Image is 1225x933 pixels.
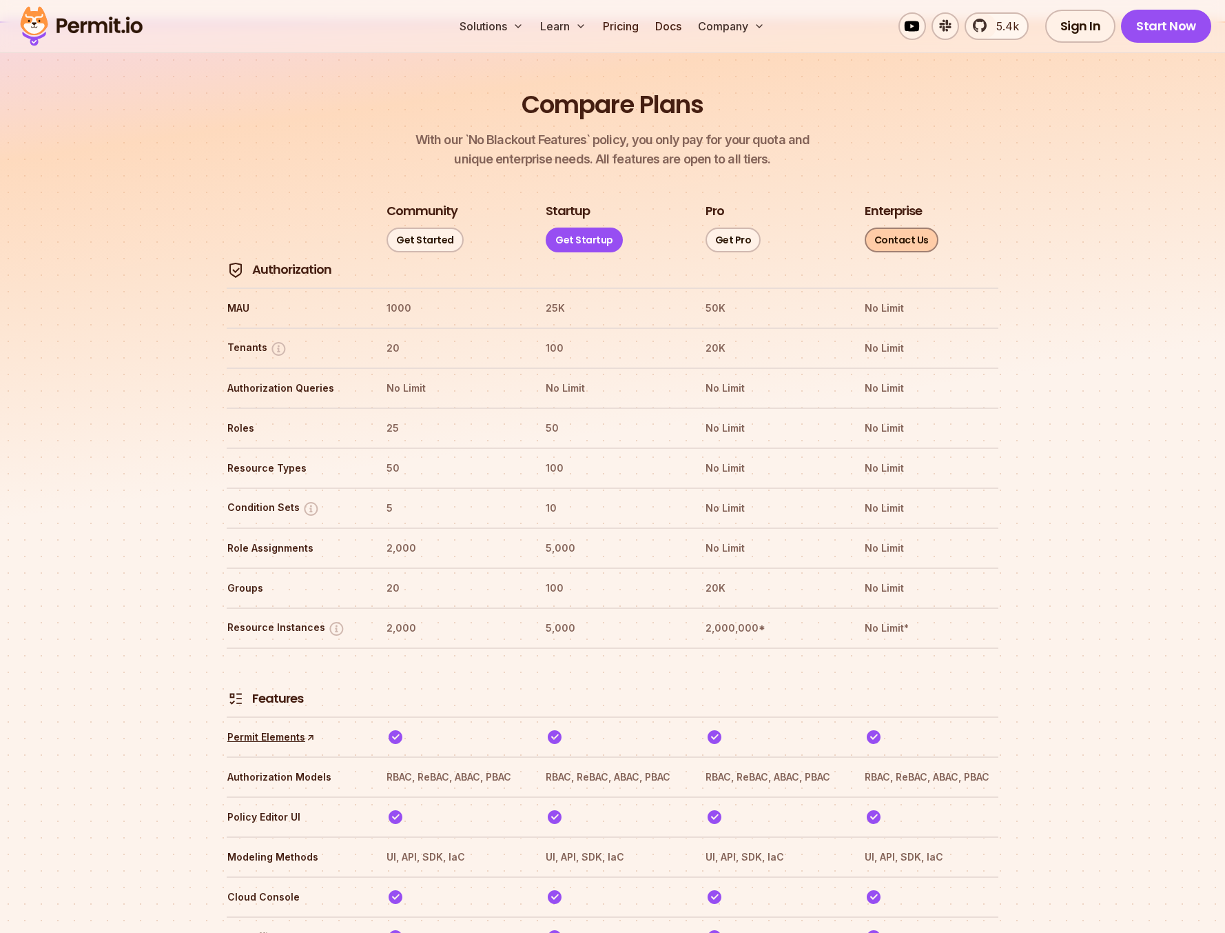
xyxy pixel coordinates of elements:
th: No Limit* [864,617,998,639]
th: No Limit [864,497,998,519]
a: Get Pro [706,228,761,252]
th: No Limit [705,457,839,479]
a: Start Now [1121,10,1211,43]
th: No Limit [864,457,998,479]
a: Sign In [1045,10,1116,43]
h2: Compare Plans [522,88,703,122]
img: Features [227,690,244,707]
th: 5,000 [545,617,679,639]
th: 100 [545,577,679,599]
h3: Enterprise [865,203,922,220]
th: 5 [386,497,520,519]
th: 2,000 [386,537,520,559]
th: No Limit [864,577,998,599]
th: No Limit [705,377,839,399]
th: Modeling Methods [227,846,361,868]
a: Docs [650,12,687,40]
th: No Limit [864,297,998,319]
th: 20 [386,337,520,359]
th: RBAC, ReBAC, ABAC, PBAC [545,766,679,788]
th: UI, API, SDK, IaC [386,846,520,868]
button: Learn [535,12,592,40]
th: No Limit [864,377,998,399]
button: Solutions [454,12,529,40]
th: 20K [705,337,839,359]
th: RBAC, ReBAC, ABAC, PBAC [864,766,998,788]
th: 50 [545,417,679,439]
th: 1000 [386,297,520,319]
th: MAU [227,297,361,319]
h3: Startup [546,203,590,220]
th: 25 [386,417,520,439]
th: RBAC, ReBAC, ABAC, PBAC [705,766,839,788]
th: 25K [545,297,679,319]
span: 5.4k [988,18,1019,34]
span: ↑ [302,729,318,745]
th: 5,000 [545,537,679,559]
th: No Limit [545,377,679,399]
button: Resource Instances [227,620,345,637]
th: Groups [227,577,361,599]
a: Pricing [597,12,644,40]
button: Tenants [227,340,287,357]
th: 100 [545,337,679,359]
h3: Pro [706,203,724,220]
th: Cloud Console [227,886,361,908]
th: No Limit [864,537,998,559]
th: 20K [705,577,839,599]
a: 5.4k [965,12,1029,40]
th: UI, API, SDK, IaC [864,846,998,868]
th: 2,000,000* [705,617,839,639]
th: Role Assignments [227,537,361,559]
th: 100 [545,457,679,479]
img: Permit logo [14,3,149,50]
h4: Features [252,690,303,708]
th: Authorization Models [227,766,361,788]
h4: Authorization [252,261,331,279]
th: No Limit [705,417,839,439]
button: Company [692,12,770,40]
th: RBAC, ReBAC, ABAC, PBAC [386,766,520,788]
a: Get Started [387,228,464,252]
th: 20 [386,577,520,599]
img: Authorization [227,262,244,279]
span: With our `No Blackout Features` policy, you only pay for your quota and [415,130,810,150]
a: Contact Us [865,228,938,252]
a: Get Startup [546,228,623,252]
button: Condition Sets [227,500,320,517]
a: Permit Elements↑ [227,730,315,744]
th: No Limit [864,417,998,439]
th: 2,000 [386,617,520,639]
h3: Community [387,203,457,220]
th: No Limit [386,377,520,399]
th: No Limit [705,497,839,519]
th: 10 [545,497,679,519]
th: Roles [227,417,361,439]
th: UI, API, SDK, IaC [705,846,839,868]
th: Resource Types [227,457,361,479]
th: No Limit [864,337,998,359]
th: 50K [705,297,839,319]
th: No Limit [705,537,839,559]
p: unique enterprise needs. All features are open to all tiers. [415,130,810,169]
th: UI, API, SDK, IaC [545,846,679,868]
th: Policy Editor UI [227,806,361,828]
th: 50 [386,457,520,479]
th: Authorization Queries [227,377,361,399]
